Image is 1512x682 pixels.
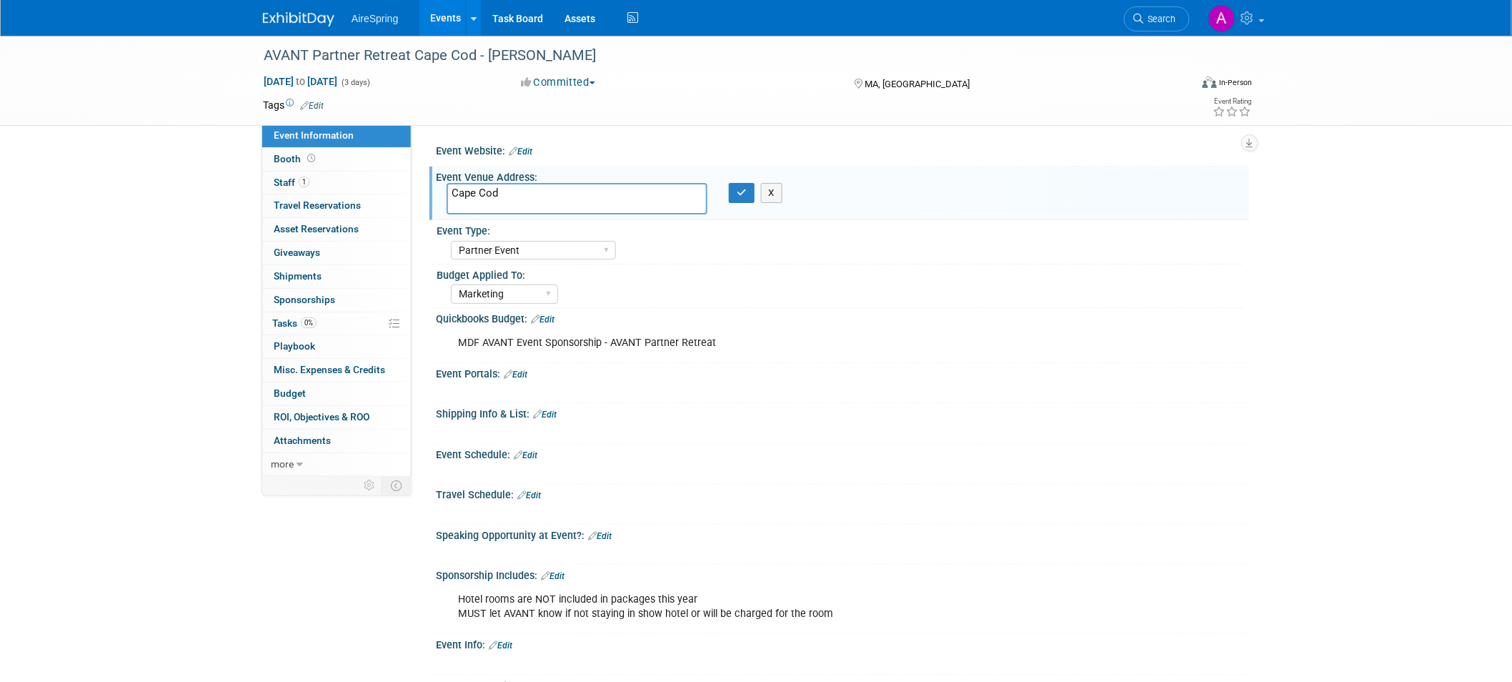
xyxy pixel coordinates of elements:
[274,153,318,164] span: Booth
[436,308,1249,327] div: Quickbooks Budget:
[436,565,1249,583] div: Sponsorship Includes:
[259,43,1168,69] div: AVANT Partner Retreat Cape Cod - [PERSON_NAME]
[274,411,369,422] span: ROI, Objectives & ROO
[274,294,335,305] span: Sponsorships
[271,458,294,470] span: more
[262,218,411,241] a: Asset Reservations
[262,172,411,194] a: Staff1
[357,476,382,495] td: Personalize Event Tab Strip
[262,359,411,382] a: Misc. Expenses & Credits
[1213,98,1252,105] div: Event Rating
[262,406,411,429] a: ROI, Objectives & ROO
[340,78,370,87] span: (3 days)
[304,153,318,164] span: Booth not reserved yet
[274,435,331,446] span: Attachments
[761,183,783,203] button: X
[436,167,1249,184] div: Event Venue Address:
[262,289,411,312] a: Sponsorships
[448,329,1092,357] div: MDF AVANT Event Sponsorship - AVANT Partner Retreat
[436,484,1249,503] div: Travel Schedule:
[300,101,324,111] a: Edit
[262,430,411,453] a: Attachments
[274,340,315,352] span: Playbook
[1143,14,1176,24] span: Search
[448,585,1092,628] div: Hotel rooms are NOT included in packages this year MUST let AVANT know if not staying in show hot...
[274,177,309,188] span: Staff
[1219,77,1253,88] div: In-Person
[262,148,411,171] a: Booth
[274,223,359,234] span: Asset Reservations
[436,363,1249,382] div: Event Portals:
[1124,6,1190,31] a: Search
[274,364,385,375] span: Misc. Expenses & Credits
[274,129,354,141] span: Event Information
[533,410,557,420] a: Edit
[262,312,411,335] a: Tasks0%
[541,571,564,581] a: Edit
[865,79,970,89] span: MA, [GEOGRAPHIC_DATA]
[514,450,537,460] a: Edit
[1105,74,1253,96] div: Event Format
[509,147,532,157] a: Edit
[437,265,1243,282] div: Budget Applied To:
[588,531,612,541] a: Edit
[262,265,411,288] a: Shipments
[274,247,320,258] span: Giveaways
[262,124,411,147] a: Event Information
[262,242,411,265] a: Giveaways
[1203,76,1217,88] img: Format-Inperson.png
[263,75,338,88] span: [DATE] [DATE]
[262,194,411,217] a: Travel Reservations
[436,525,1249,543] div: Speaking Opportunity at Event?:
[272,317,317,329] span: Tasks
[274,387,306,399] span: Budget
[489,641,512,651] a: Edit
[262,335,411,358] a: Playbook
[504,370,527,380] a: Edit
[436,444,1249,463] div: Event Schedule:
[436,403,1249,422] div: Shipping Info & List:
[436,140,1249,159] div: Event Website:
[1208,5,1235,32] img: Aila Ortiaga
[517,490,541,500] a: Edit
[294,76,307,87] span: to
[531,315,554,325] a: Edit
[436,634,1249,653] div: Event Info:
[262,453,411,476] a: more
[274,199,361,211] span: Travel Reservations
[382,476,412,495] td: Toggle Event Tabs
[352,13,398,24] span: AireSpring
[437,220,1243,238] div: Event Type:
[274,270,322,282] span: Shipments
[263,98,324,112] td: Tags
[263,12,334,26] img: ExhibitDay
[262,382,411,405] a: Budget
[516,75,601,90] button: Committed
[299,177,309,187] span: 1
[301,317,317,328] span: 0%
